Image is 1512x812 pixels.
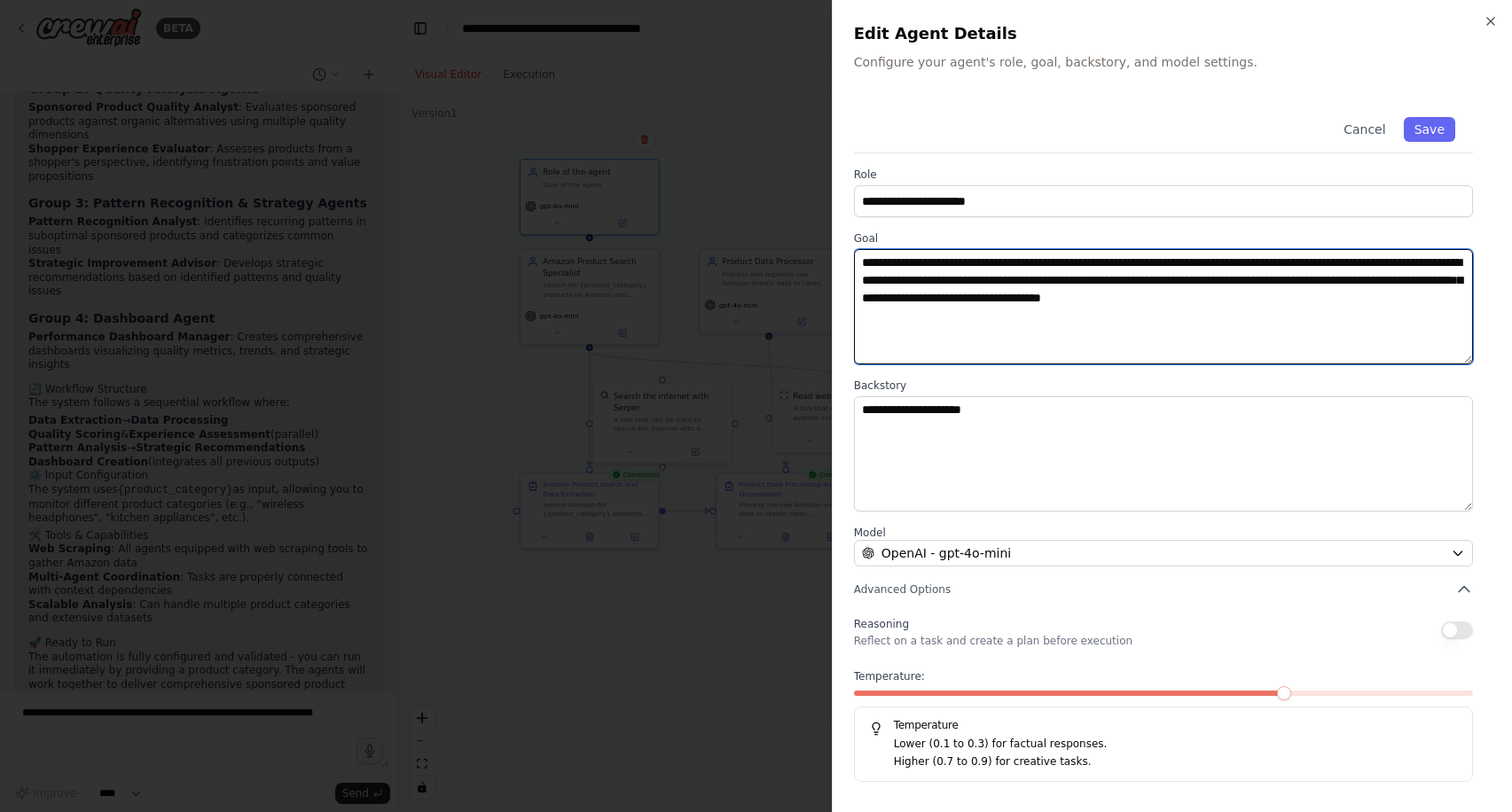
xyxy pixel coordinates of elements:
[854,581,1473,598] button: Advanced Options
[854,168,1473,182] label: Role
[854,634,1132,648] p: Reflect on a task and create a plan before execution
[1333,117,1396,142] button: Cancel
[869,718,1458,732] h5: Temperature
[854,379,1473,393] label: Backstory
[894,753,1458,771] p: Higher (0.7 to 0.9) for creative tasks.
[1404,117,1455,142] button: Save
[854,53,1491,71] p: Configure your agent's role, goal, backstory, and model settings.
[854,540,1473,566] button: OpenAI - gpt-4o-mini
[854,526,1473,540] label: Model
[854,231,1473,246] label: Goal
[894,736,1458,753] p: Lower (0.1 to 0.3) for factual responses.
[854,21,1491,46] h2: Edit Agent Details
[854,669,925,683] span: Temperature:
[854,618,909,630] span: Reasoning
[881,544,1011,562] span: OpenAI - gpt-4o-mini
[854,582,951,597] span: Advanced Options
